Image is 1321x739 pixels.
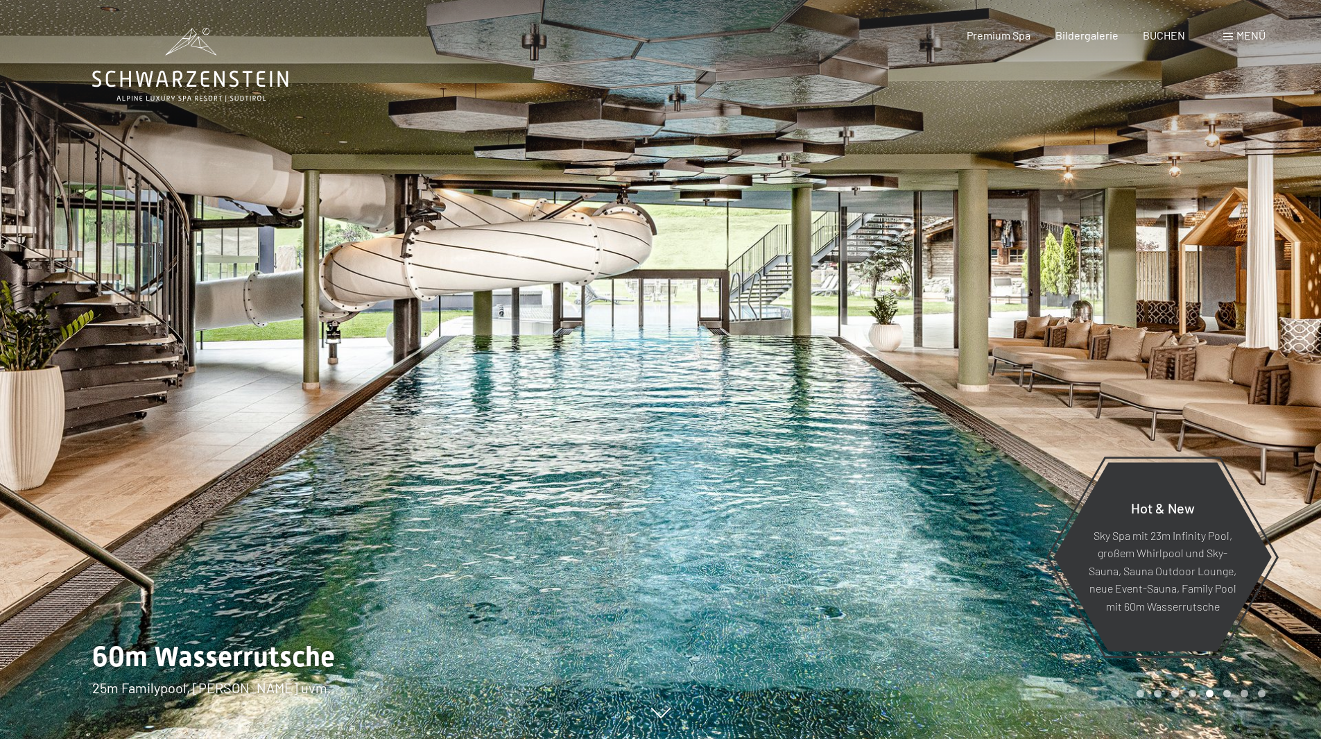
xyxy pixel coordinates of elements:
[1132,690,1266,697] div: Carousel Pagination
[1206,690,1214,697] div: Carousel Page 5 (Current Slide)
[1154,690,1162,697] div: Carousel Page 2
[1223,690,1231,697] div: Carousel Page 6
[967,28,1030,42] a: Premium Spa
[1131,499,1195,516] span: Hot & New
[1241,690,1248,697] div: Carousel Page 7
[1189,690,1196,697] div: Carousel Page 4
[1236,28,1266,42] span: Menü
[1053,461,1272,652] a: Hot & New Sky Spa mit 23m Infinity Pool, großem Whirlpool und Sky-Sauna, Sauna Outdoor Lounge, ne...
[1143,28,1185,42] a: BUCHEN
[1171,690,1179,697] div: Carousel Page 3
[1087,526,1238,615] p: Sky Spa mit 23m Infinity Pool, großem Whirlpool und Sky-Sauna, Sauna Outdoor Lounge, neue Event-S...
[1137,690,1144,697] div: Carousel Page 1
[1258,690,1266,697] div: Carousel Page 8
[1055,28,1119,42] a: Bildergalerie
